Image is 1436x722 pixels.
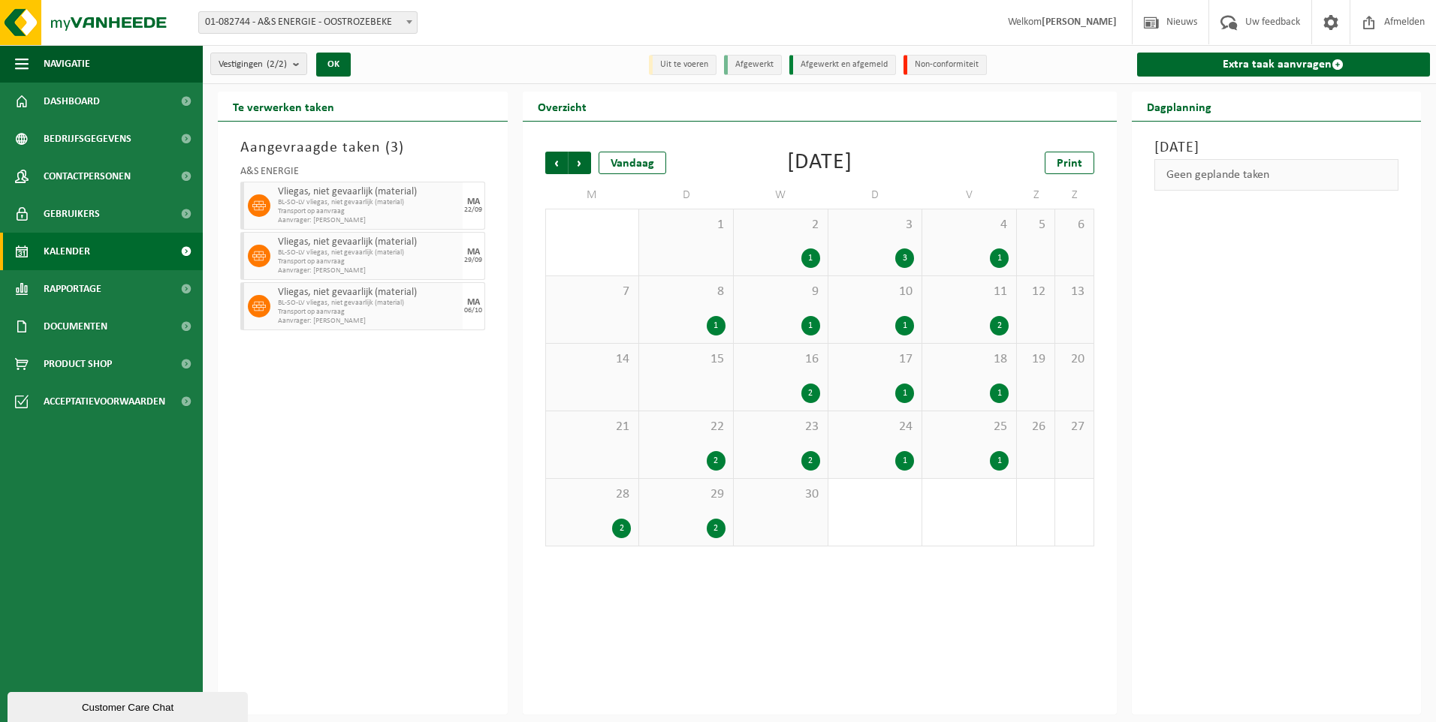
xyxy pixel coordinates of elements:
[1024,217,1047,233] span: 5
[44,45,90,83] span: Navigatie
[278,257,459,266] span: Transport op aanvraag
[1132,92,1226,121] h2: Dagplanning
[278,216,459,225] span: Aanvrager: [PERSON_NAME]
[1063,284,1085,300] span: 13
[467,298,480,307] div: MA
[990,248,1009,268] div: 1
[599,152,666,174] div: Vandaag
[990,384,1009,403] div: 1
[990,316,1009,335] div: 2
[930,351,1009,368] span: 18
[990,451,1009,471] div: 1
[1137,53,1431,77] a: Extra taak aanvragen
[1024,419,1047,435] span: 26
[1063,351,1085,368] span: 20
[647,419,726,435] span: 22
[741,486,820,503] span: 30
[391,140,399,155] span: 3
[278,186,459,198] span: Vliegas, niet gevaarlijk (material)
[316,53,351,77] button: OK
[930,217,1009,233] span: 4
[734,182,828,209] td: W
[741,284,820,300] span: 9
[240,167,485,182] div: A&S ENERGIE
[930,419,1009,435] span: 25
[828,182,923,209] td: D
[789,55,896,75] li: Afgewerkt en afgemeld
[741,419,820,435] span: 23
[612,519,631,538] div: 2
[467,197,480,206] div: MA
[44,83,100,120] span: Dashboard
[1055,182,1094,209] td: Z
[218,92,349,121] h2: Te verwerken taken
[649,55,716,75] li: Uit te voeren
[647,351,726,368] span: 15
[836,351,915,368] span: 17
[1057,158,1082,170] span: Print
[1045,152,1094,174] a: Print
[707,316,726,335] div: 1
[523,92,602,121] h2: Overzicht
[639,182,734,209] td: D
[545,182,640,209] td: M
[210,53,307,75] button: Vestigingen(2/2)
[278,317,459,326] span: Aanvrager: [PERSON_NAME]
[278,248,459,257] span: BL-SO-LV vliegas, niet gevaarlijk (material)
[569,152,591,174] span: Volgende
[554,419,632,435] span: 21
[707,519,726,538] div: 2
[741,351,820,368] span: 16
[545,152,568,174] span: Vorige
[267,59,287,69] count: (2/2)
[278,266,459,275] span: Aanvrager: [PERSON_NAME]
[895,316,914,335] div: 1
[464,206,482,214] div: 22/09
[278,207,459,216] span: Transport op aanvraag
[44,308,107,345] span: Documenten
[464,257,482,264] div: 29/09
[895,451,914,471] div: 1
[836,284,915,300] span: 10
[1154,159,1399,191] div: Geen geplande taken
[464,307,482,314] div: 06/10
[199,12,417,33] span: 01-082744 - A&S ENERGIE - OOSTROZEBEKE
[198,11,418,34] span: 01-082744 - A&S ENERGIE - OOSTROZEBEKE
[44,158,131,195] span: Contactpersonen
[467,248,480,257] div: MA
[1063,217,1085,233] span: 6
[1063,419,1085,435] span: 27
[8,689,251,722] iframe: chat widget
[930,284,1009,300] span: 11
[1024,284,1047,300] span: 12
[801,384,820,403] div: 2
[44,195,100,233] span: Gebruikers
[836,419,915,435] span: 24
[278,299,459,308] span: BL-SO-LV vliegas, niet gevaarlijk (material)
[554,486,632,503] span: 28
[922,182,1017,209] td: V
[1024,351,1047,368] span: 19
[741,217,820,233] span: 2
[724,55,782,75] li: Afgewerkt
[278,287,459,299] span: Vliegas, niet gevaarlijk (material)
[44,345,112,383] span: Product Shop
[278,198,459,207] span: BL-SO-LV vliegas, niet gevaarlijk (material)
[647,486,726,503] span: 29
[278,308,459,317] span: Transport op aanvraag
[895,384,914,403] div: 1
[554,351,632,368] span: 14
[707,451,726,471] div: 2
[240,137,485,159] h3: Aangevraagde taken ( )
[647,217,726,233] span: 1
[801,316,820,335] div: 1
[895,248,914,268] div: 3
[904,55,987,75] li: Non-conformiteit
[1017,182,1055,209] td: Z
[801,451,820,471] div: 2
[836,217,915,233] span: 3
[44,233,90,270] span: Kalender
[801,248,820,268] div: 1
[44,270,101,308] span: Rapportage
